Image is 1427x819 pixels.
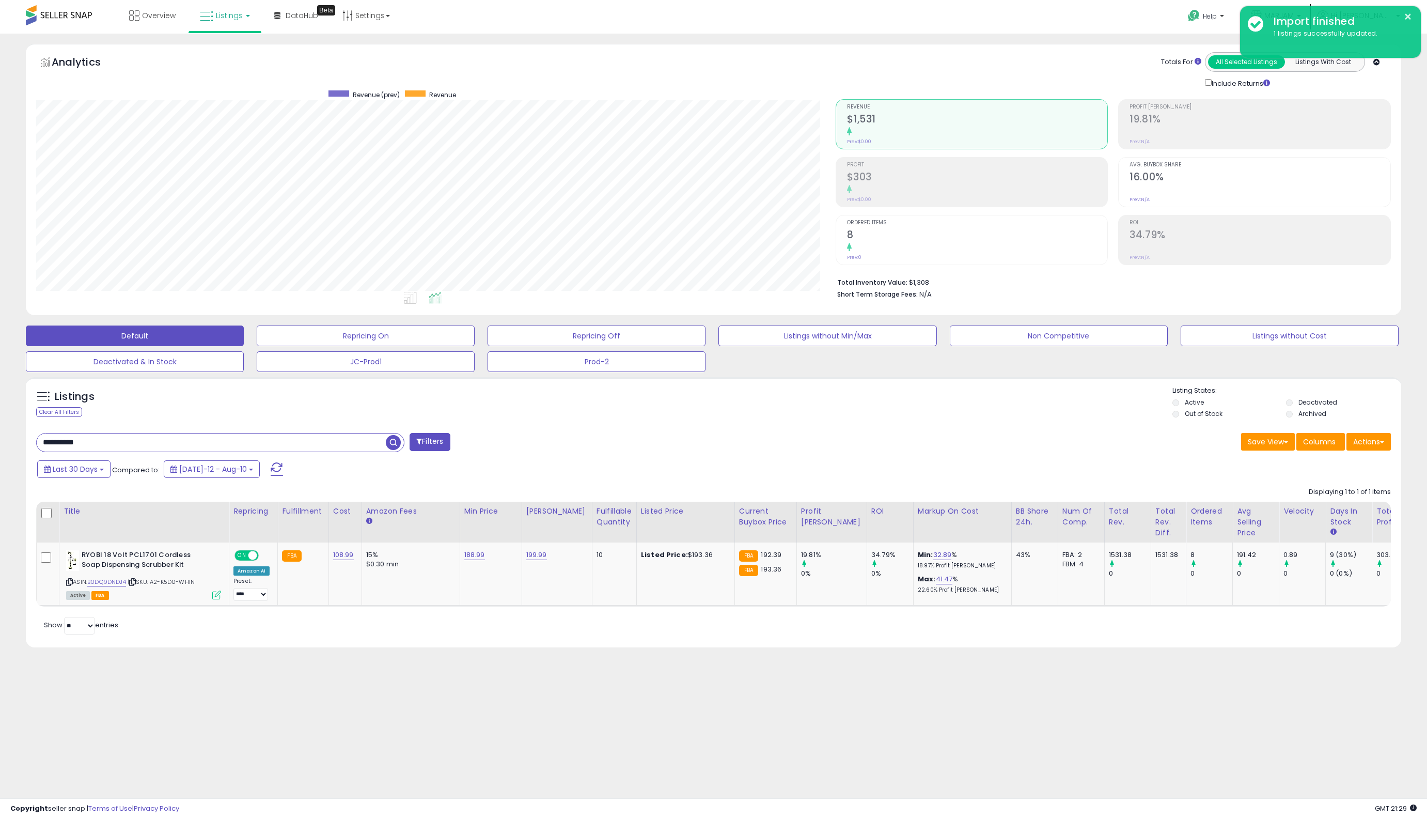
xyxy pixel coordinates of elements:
[1241,433,1295,451] button: Save View
[918,506,1007,517] div: Markup on Cost
[1161,57,1201,67] div: Totals For
[44,620,118,630] span: Show: entries
[837,290,918,299] b: Short Term Storage Fees:
[1330,506,1368,528] div: Days In Stock
[282,506,324,517] div: Fulfillment
[91,591,109,600] span: FBA
[739,506,792,528] div: Current Buybox Price
[317,5,335,16] div: Tooltip anchor
[488,351,705,372] button: Prod-2
[641,550,688,560] b: Listed Price:
[333,550,354,560] a: 108.99
[410,433,450,451] button: Filters
[1155,550,1178,560] div: 1531.38
[871,569,913,578] div: 0%
[1330,528,1336,537] small: Days In Stock.
[1303,437,1336,447] span: Columns
[233,566,270,576] div: Amazon AI
[1190,569,1232,578] div: 0
[597,506,632,528] div: Fulfillable Quantity
[847,220,1108,226] span: Ordered Items
[464,550,485,560] a: 188.99
[1376,569,1418,578] div: 0
[366,506,456,517] div: Amazon Fees
[1266,29,1413,39] div: 1 listings successfully updated.
[36,407,82,417] div: Clear All Filters
[1062,560,1096,569] div: FBM: 4
[1203,12,1217,21] span: Help
[1062,550,1096,560] div: FBA: 2
[87,578,126,586] a: B0DQ9DNDJ4
[26,326,244,346] button: Default
[837,278,907,287] b: Total Inventory Value:
[847,196,871,203] small: Prev: $0.00
[1185,409,1222,418] label: Out of Stock
[1130,162,1390,168] span: Avg. Buybox Share
[333,506,357,517] div: Cost
[1130,171,1390,185] h2: 16.00%
[847,254,861,260] small: Prev: 0
[936,574,953,584] a: 41.47
[918,574,936,584] b: Max:
[847,113,1108,127] h2: $1,531
[871,550,913,560] div: 34.79%
[142,10,176,21] span: Overview
[1190,550,1232,560] div: 8
[1130,104,1390,110] span: Profit [PERSON_NAME]
[53,464,98,474] span: Last 30 Days
[488,326,705,346] button: Repricing Off
[1130,138,1150,145] small: Prev: N/A
[871,506,909,517] div: ROI
[641,506,730,517] div: Listed Price
[55,390,95,404] h5: Listings
[847,162,1108,168] span: Profit
[837,275,1383,288] li: $1,308
[233,506,273,517] div: Repricing
[179,464,247,474] span: [DATE]-12 - Aug-10
[1237,569,1279,578] div: 0
[1181,326,1399,346] button: Listings without Cost
[847,171,1108,185] h2: $303
[913,502,1011,543] th: The percentage added to the cost of goods (COGS) that forms the calculator for Min & Max prices.
[1237,550,1279,560] div: 191.42
[282,550,301,562] small: FBA
[1062,506,1100,528] div: Num of Comp.
[801,550,867,560] div: 19.81%
[52,55,121,72] h5: Analytics
[429,90,456,99] span: Revenue
[37,460,111,478] button: Last 30 Days
[257,551,274,560] span: OFF
[1283,506,1321,517] div: Velocity
[82,550,207,572] b: RYOBI 18 Volt PCL1701 Cordless Soap Dispensing Scrubber Kit
[847,229,1108,243] h2: 8
[801,506,863,528] div: Profit [PERSON_NAME]
[526,506,588,517] div: [PERSON_NAME]
[1130,254,1150,260] small: Prev: N/A
[366,560,452,569] div: $0.30 min
[66,550,79,571] img: 31ujXwifbqL._SL40_.jpg
[1266,14,1413,29] div: Import finished
[1172,386,1401,396] p: Listing States:
[918,586,1003,594] p: 22.60% Profit [PERSON_NAME]
[1180,2,1234,34] a: Help
[919,289,932,299] span: N/A
[1330,550,1372,560] div: 9 (30%)
[950,326,1168,346] button: Non Competitive
[1130,229,1390,243] h2: 34.79%
[1296,433,1345,451] button: Columns
[918,550,933,560] b: Min:
[1109,569,1151,578] div: 0
[739,550,758,562] small: FBA
[1208,55,1285,69] button: All Selected Listings
[1197,77,1282,89] div: Include Returns
[641,550,727,560] div: $193.36
[1187,9,1200,22] i: Get Help
[847,138,871,145] small: Prev: $0.00
[1346,433,1391,451] button: Actions
[353,90,400,99] span: Revenue (prev)
[1130,113,1390,127] h2: 19.81%
[236,551,248,560] span: ON
[1016,550,1050,560] div: 43%
[286,10,318,21] span: DataHub
[801,569,867,578] div: 0%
